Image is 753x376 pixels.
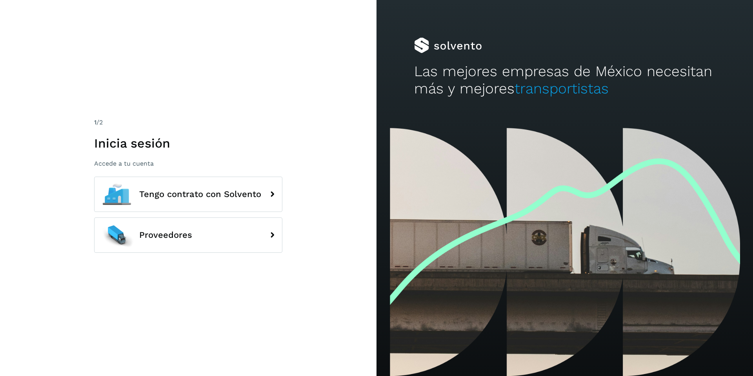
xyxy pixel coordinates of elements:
span: Tengo contrato con Solvento [139,190,261,199]
span: Proveedores [139,230,192,240]
p: Accede a tu cuenta [94,160,282,167]
button: Proveedores [94,217,282,253]
span: 1 [94,119,96,126]
h2: Las mejores empresas de México necesitan más y mejores [414,63,715,98]
h1: Inicia sesión [94,136,282,151]
span: transportistas [515,80,609,97]
button: Tengo contrato con Solvento [94,177,282,212]
div: /2 [94,118,282,127]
